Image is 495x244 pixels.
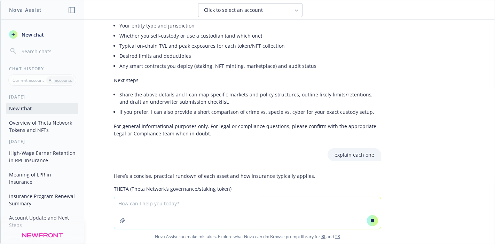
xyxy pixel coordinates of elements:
li: Desired limits and deductibles [119,51,381,61]
button: Overview of Theta Network Tokens and NFTs [6,117,78,136]
button: Account Update and Next Steps [6,212,78,231]
p: THETA (Theta Network’s governance/staking token) [114,185,315,192]
button: Insurance Program Renewal Summary [6,190,78,209]
li: Your entity type and jurisdiction [119,21,381,31]
button: New Chat [6,103,78,114]
p: For general informational purposes only. For legal or compliance questions, please confirm with t... [114,123,381,137]
button: New chat [6,28,78,41]
li: Typical on‑chain TVL and peak exposures for each token/NFT collection [119,41,381,51]
button: Meaning of LPR in Insurance [6,169,78,188]
a: BI [321,234,325,239]
div: Chat History [1,66,84,72]
button: Click to select an account [198,3,302,17]
p: Next steps [114,77,381,84]
h1: Nova Assist [9,6,42,14]
p: Here’s a concise, practical rundown of each asset and how insurance typically applies. [114,172,315,180]
li: Whether you self‑custody or use a custodian (and which one) [119,31,381,41]
span: Click to select an account [204,7,263,14]
span: New chat [20,31,44,38]
span: Nova Assist can make mistakes. Explore what Nova can do: Browse prompt library for and [3,229,492,244]
button: High-Wage Earner Retention in RPL Insurance [6,147,78,166]
li: Any smart contracts you deploy (staking, NFT minting, marketplace) and audit status [119,61,381,71]
div: [DATE] [1,139,84,144]
div: [DATE] [1,94,84,100]
li: Share the above details and I can map specific markets and policy structures, outline likely limi... [119,89,381,107]
li: If you prefer, I can also provide a short comparison of crime vs. specie vs. cyber for your exact... [119,107,381,117]
p: Current account [13,77,44,83]
a: TR [335,234,340,239]
p: explain each one [335,151,374,158]
input: Search chats [20,46,76,56]
p: All accounts [49,77,72,83]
